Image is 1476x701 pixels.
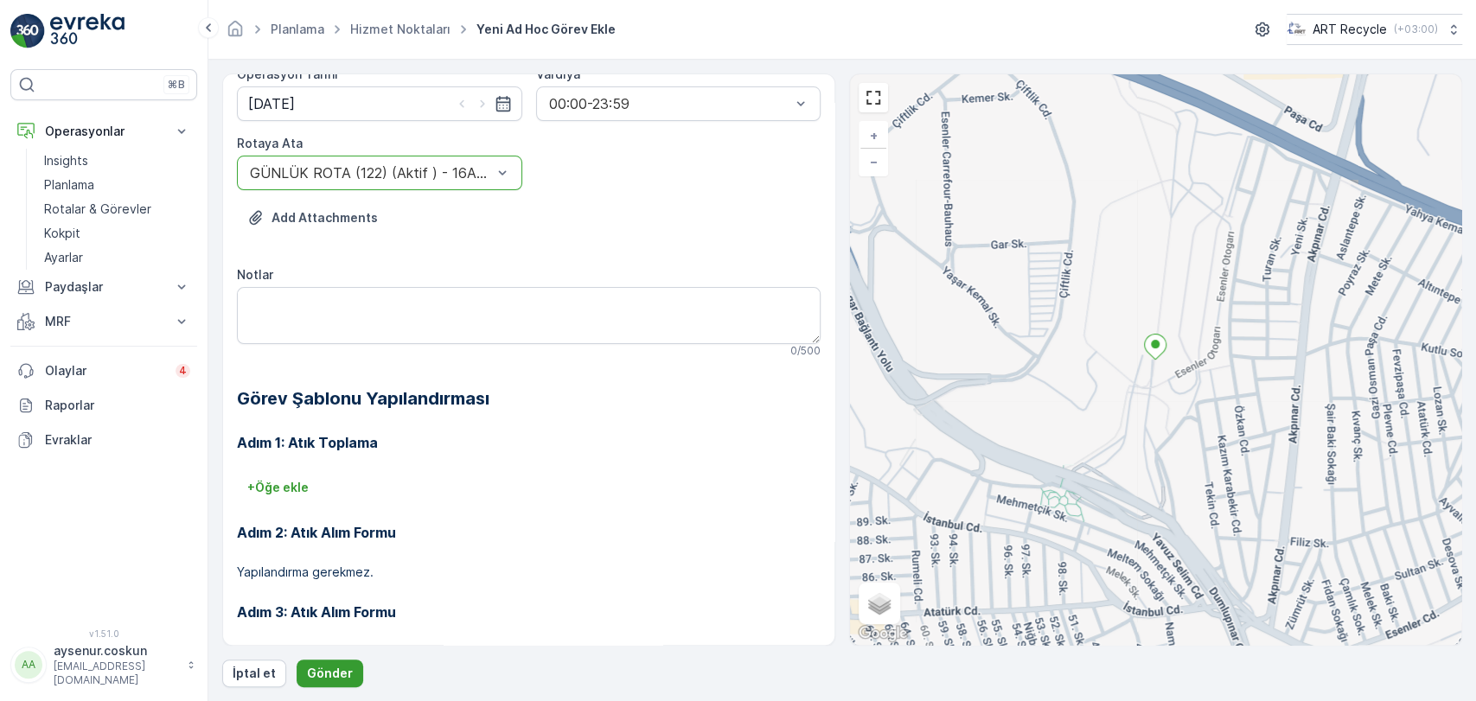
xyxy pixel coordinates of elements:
[10,423,197,457] a: Evraklar
[297,660,363,687] button: Gönder
[237,86,522,121] input: dd/mm/yyyy
[10,14,45,48] img: logo
[1313,21,1387,38] p: ART Recycle
[37,245,197,270] a: Ayarlar
[247,479,309,496] p: + Öğe ekle
[37,221,197,245] a: Kokpit
[536,67,580,81] label: Vardiya
[10,114,197,149] button: Operasyonlar
[45,397,190,414] p: Raporlar
[237,432,821,453] h3: Adım 1: Atık Toplama
[237,204,388,232] button: Dosya Yükle
[860,584,898,622] a: Layers
[37,149,197,173] a: Insights
[860,85,886,111] a: View Fullscreen
[45,278,163,296] p: Paydaşlar
[54,642,178,660] p: aysenur.coskun
[854,622,911,645] img: Google
[870,154,879,169] span: −
[15,651,42,679] div: AA
[44,249,83,266] p: Ayarlar
[168,78,185,92] p: ⌘B
[870,128,878,143] span: +
[1287,20,1306,39] img: image_23.png
[10,388,197,423] a: Raporlar
[10,642,197,687] button: AAaysenur.coskun[EMAIL_ADDRESS][DOMAIN_NAME]
[44,225,80,242] p: Kokpit
[860,123,886,149] a: Yakınlaştır
[237,386,821,411] h2: Görev Şablonu Yapılandırması
[272,209,378,226] p: Add Attachments
[237,602,821,622] h3: Adım 3: Atık Alım Formu
[233,665,276,682] p: İptal et
[790,344,821,358] p: 0 / 500
[222,660,286,687] button: İptal et
[226,26,245,41] a: Ana Sayfa
[10,304,197,339] button: MRF
[54,660,178,687] p: [EMAIL_ADDRESS][DOMAIN_NAME]
[10,270,197,304] button: Paydaşlar
[45,313,163,330] p: MRF
[10,354,197,388] a: Olaylar4
[45,362,165,379] p: Olaylar
[237,474,319,501] button: +Öğe ekle
[37,197,197,221] a: Rotalar & Görevler
[473,21,619,38] span: Yeni Ad Hoc Görev Ekle
[44,201,151,218] p: Rotalar & Görevler
[45,123,163,140] p: Operasyonlar
[237,643,821,660] p: Yapılandırma gerekmez.
[50,14,125,48] img: logo_light-DOdMpM7g.png
[307,665,353,682] p: Gönder
[10,628,197,639] span: v 1.51.0
[860,149,886,175] a: Uzaklaştır
[44,152,88,169] p: Insights
[179,364,187,378] p: 4
[237,67,338,81] label: Operasyon Tarihi
[45,431,190,449] p: Evraklar
[237,136,303,150] label: Rotaya Ata
[854,622,911,645] a: Bu bölgeyi Google Haritalar'da açın (yeni pencerede açılır)
[350,22,450,36] a: Hizmet Noktaları
[1394,22,1438,36] p: ( +03:00 )
[37,173,197,197] a: Planlama
[237,564,821,581] p: Yapılandırma gerekmez.
[271,22,324,36] a: Planlama
[44,176,94,194] p: Planlama
[237,267,273,282] label: Notlar
[1287,14,1462,45] button: ART Recycle(+03:00)
[237,522,821,543] h3: Adım 2: Atık Alım Formu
